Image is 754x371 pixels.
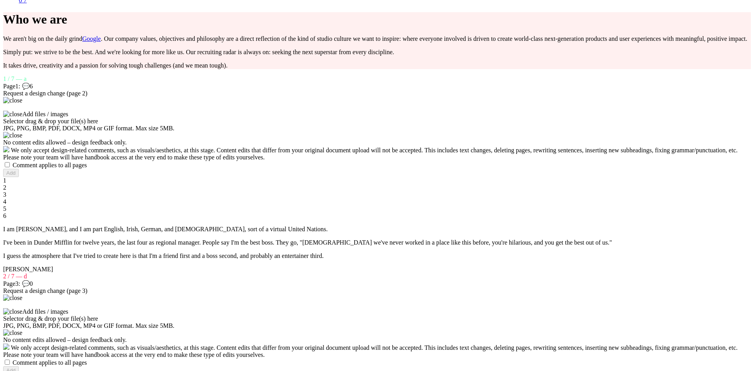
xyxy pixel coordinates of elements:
div: Add files / images [3,111,751,118]
span: We only accept design-related comments, such as visuals/aesthetics, at this stage. Content edits ... [3,147,738,161]
img: close [3,294,22,302]
span: Comment applies to all pages [13,359,87,366]
div: 3 [3,191,751,198]
a: Google [82,35,101,42]
div: 4 [3,198,751,205]
img: close [3,329,22,336]
div: or drag & drop your file(s) here [3,315,751,329]
div: 6 [3,212,751,219]
span: 0 [30,280,33,287]
span: Comment applies to all pages [13,162,87,168]
div: 1 [3,177,751,184]
span: Page : [3,280,20,287]
span: 💬 [22,83,33,90]
span: Select [3,315,18,322]
div: Request a design change (page 2) [3,90,751,97]
div: or drag & drop your file(s) here [3,118,751,132]
span: 3 [15,280,18,287]
span: — [16,75,22,82]
div: 5 [3,205,751,212]
span: JPG, PNG, BMP, PDF, DOCX, MP4 or GIF format. Max size 5MB. [3,322,174,329]
div: Add files / images [3,308,751,315]
img: close [3,111,22,118]
span: Select [3,118,18,124]
div: No content edits allowed – design feedback only. [3,139,751,161]
span: 1 [15,83,18,90]
span: Page : [3,83,20,90]
img: close [3,308,22,315]
span: 6 [30,83,33,90]
div: Request a design change (page 3) [3,287,751,294]
div: No content edits allowed – design feedback only. [3,336,751,358]
span: a [24,75,26,82]
span: d [24,273,27,280]
p: Simply put: we strive to be the best. And we're looking for more like us. Our recruiting radar is... [3,49,751,56]
span: We only accept design-related comments, such as visuals/aesthetics, at this stage. Content edits ... [3,344,738,358]
span: 1 / 7 [3,75,14,82]
div: [PERSON_NAME] [3,266,751,273]
img: close [3,132,22,139]
p: I've been in Dunder Mifflin for twelve years, the last four as regional manager. People say I'm t... [3,239,751,246]
button: Add [3,169,19,177]
p: We aren't big on the daily grind . Our company values, objectives and philosophy are a direct ref... [3,35,751,42]
div: 2 [3,184,751,191]
span: 💬 [22,280,33,287]
img: tooltip_icon.svg [3,146,9,152]
span: — [16,273,22,280]
h1: Who we are [3,12,751,27]
p: It takes drive, creativity and a passion for solving tough challenges (and we mean tough). [3,62,751,69]
p: I am [PERSON_NAME], and I am part English, Irish, German, and [DEMOGRAPHIC_DATA], sort of a virtu... [3,226,751,233]
span: JPG, PNG, BMP, PDF, DOCX, MP4 or GIF format. Max size 5MB. [3,125,174,132]
p: I guess the atmosphere that I've tried to create here is that I'm a friend first and a boss secon... [3,252,751,260]
img: close [3,97,22,104]
img: tooltip_icon.svg [3,344,9,350]
span: 2 / 7 [3,273,14,280]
